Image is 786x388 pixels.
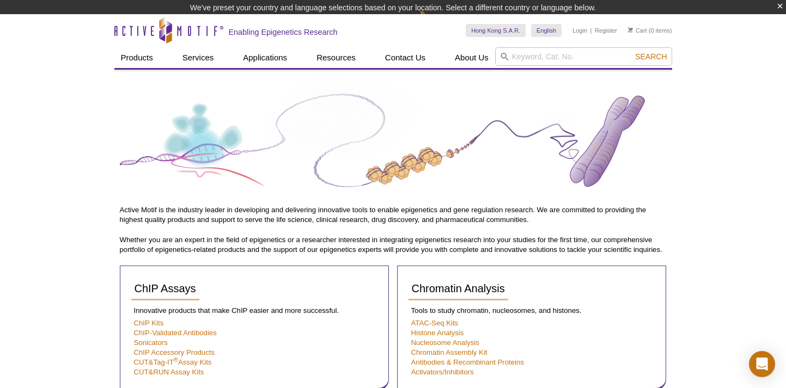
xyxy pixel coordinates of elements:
a: Login [572,27,587,34]
p: Active Motif is the industry leader in developing and delivering innovative tools to enable epige... [120,205,667,225]
a: Products [114,47,160,68]
h2: Enabling Epigenetics Research [229,27,338,37]
a: Cart [628,27,647,34]
a: ChIP Kits [134,319,164,327]
img: Change Here [419,8,448,34]
p: Whether you are an expert in the field of epigenetics or a researcher interested in integrating e... [120,235,667,255]
a: CUT&Tag-IT®Assay Kits [134,358,212,366]
p: Tools to study chromatin, nucleosomes, and histones. [409,306,655,316]
a: Sonicators [134,338,168,347]
div: Open Intercom Messenger [749,351,775,377]
a: English [531,24,562,37]
img: Your Cart [628,27,633,33]
a: Activators/Inhibitors [411,368,474,376]
li: | [590,24,592,37]
sup: ® [174,356,178,363]
li: (0 items) [628,24,672,37]
a: Applications [236,47,294,68]
a: Nucleosome Analysis [411,338,479,347]
a: CUT&RUN Assay Kits [134,368,204,376]
a: Antibodies & Recombinant Proteins [411,358,524,366]
img: Product Guide [120,79,667,202]
a: Hong Kong S.A.R. [466,24,526,37]
a: Contact Us [379,47,432,68]
p: Innovative products that make ChIP easier and more successful. [131,306,377,316]
span: Chromatin Analysis [412,282,505,294]
a: Resources [310,47,362,68]
input: Keyword, Cat. No. [495,47,672,66]
a: ChIP Accessory Products [134,348,215,356]
a: Chromatin Analysis [409,277,508,300]
a: ChIP Assays [131,277,199,300]
a: Chromatin Assembly Kit [411,348,488,356]
button: Search [632,52,670,61]
a: ATAC-Seq Kits [411,319,459,327]
a: Services [176,47,221,68]
a: Register [595,27,617,34]
a: Histone Analysis [411,329,464,337]
a: About Us [448,47,495,68]
span: Search [635,52,667,61]
span: ChIP Assays [135,282,196,294]
a: ChIP-Validated Antibodies [134,329,217,337]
